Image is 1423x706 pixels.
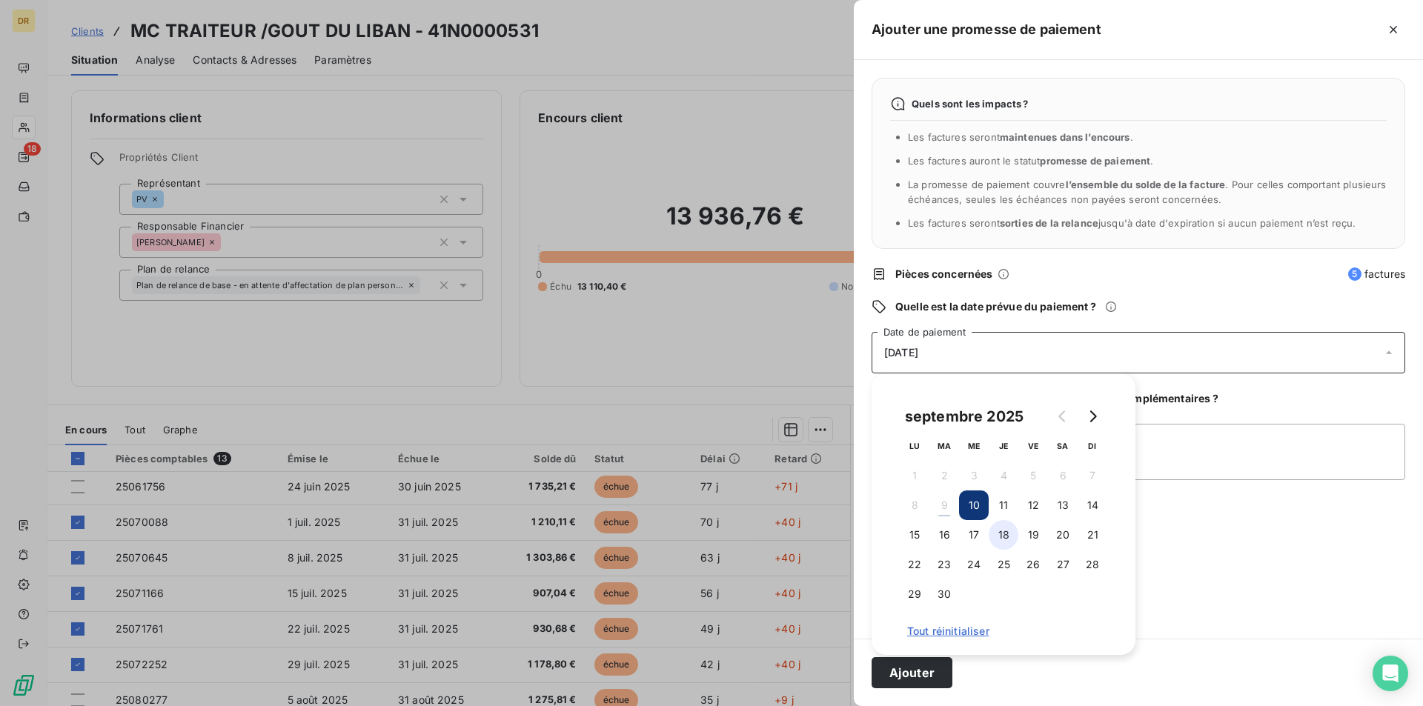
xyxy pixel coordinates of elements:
button: 30 [929,579,959,609]
button: 5 [1018,461,1048,490]
span: Les factures seront jusqu'à date d'expiration si aucun paiement n’est reçu. [908,217,1356,229]
th: samedi [1048,431,1078,461]
button: 3 [959,461,989,490]
span: Tout réinitialiser [907,625,1100,637]
th: vendredi [1018,431,1048,461]
button: 10 [959,490,989,520]
button: 21 [1078,520,1107,550]
button: 19 [1018,520,1048,550]
span: Les factures seront . [908,131,1133,143]
button: 25 [989,550,1018,579]
span: Quelle est la date prévue du paiement ? [895,299,1096,314]
h5: Ajouter une promesse de paiement [872,19,1101,40]
button: 16 [929,520,959,550]
button: 24 [959,550,989,579]
button: 22 [900,550,929,579]
button: 12 [1018,490,1048,520]
button: 11 [989,490,1018,520]
div: Open Intercom Messenger [1373,656,1408,691]
button: 6 [1048,461,1078,490]
button: 23 [929,550,959,579]
span: sorties de la relance [1000,217,1098,229]
button: 4 [989,461,1018,490]
button: 1 [900,461,929,490]
button: Go to previous month [1048,402,1078,431]
span: [DATE] [884,347,918,359]
span: La promesse de paiement couvre . Pour celles comportant plusieurs échéances, seules les échéances... [908,179,1387,205]
th: mercredi [959,431,989,461]
button: 7 [1078,461,1107,490]
button: 27 [1048,550,1078,579]
span: Pièces concernées [895,267,993,282]
th: jeudi [989,431,1018,461]
button: Ajouter [872,657,952,688]
button: 14 [1078,490,1107,520]
th: dimanche [1078,431,1107,461]
button: 13 [1048,490,1078,520]
button: 9 [929,490,959,520]
button: 2 [929,461,959,490]
div: septembre 2025 [900,404,1029,428]
span: 5 [1348,267,1361,281]
span: promesse de paiement [1040,155,1150,167]
th: lundi [900,431,929,461]
span: factures [1348,267,1405,282]
span: maintenues dans l’encours [1000,131,1130,143]
button: 28 [1078,550,1107,579]
span: Les factures auront le statut . [908,155,1154,167]
button: 17 [959,520,989,550]
span: l’ensemble du solde de la facture [1066,179,1226,190]
button: Go to next month [1078,402,1107,431]
button: 18 [989,520,1018,550]
button: 20 [1048,520,1078,550]
button: 15 [900,520,929,550]
button: 26 [1018,550,1048,579]
th: mardi [929,431,959,461]
span: Quels sont les impacts ? [912,98,1029,110]
button: 29 [900,579,929,609]
button: 8 [900,490,929,520]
